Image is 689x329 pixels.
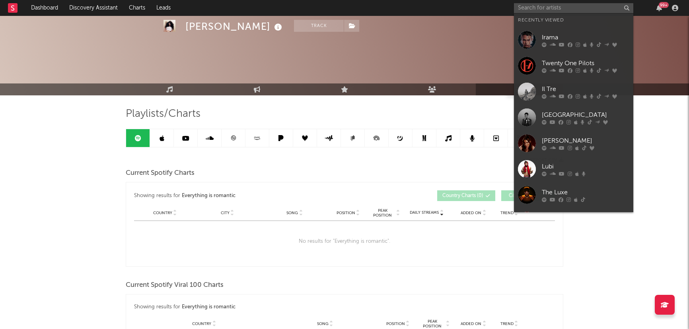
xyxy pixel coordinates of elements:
[153,211,172,215] span: Country
[370,208,395,218] span: Peak Position
[420,319,445,329] span: Peak Position
[192,321,211,326] span: Country
[514,53,633,79] a: Twenty One Pilots
[542,84,629,94] div: Il Tre
[542,33,629,42] div: Irama
[126,168,195,178] span: Current Spotify Charts
[514,156,633,182] a: Lubi
[337,211,355,215] span: Position
[437,190,495,201] button: Country Charts(0)
[542,162,629,171] div: Lubi
[221,211,230,215] span: City
[514,3,633,13] input: Search for artists
[542,58,629,68] div: Twenty One Pilots
[294,20,344,32] button: Track
[542,110,629,120] div: [GEOGRAPHIC_DATA]
[286,211,298,215] span: Song
[514,208,633,234] a: IvanBi
[126,281,224,290] span: Current Spotify Viral 100 Charts
[542,188,629,197] div: The Luxe
[501,190,555,201] button: City Charts(0)
[506,194,543,198] span: City Charts ( 0 )
[500,211,514,215] span: Trend
[182,191,236,201] div: Everything is romantic
[514,130,633,156] a: [PERSON_NAME]
[134,221,555,262] div: No results for " Everything is romantic ".
[126,109,200,119] span: Playlists/Charts
[514,27,633,53] a: Irama
[410,210,439,216] span: Daily Streams
[442,194,483,198] span: Country Charts ( 0 )
[134,302,344,312] div: Showing results for
[542,136,629,145] div: [PERSON_NAME]
[514,182,633,208] a: The Luxe
[514,79,633,105] a: Il Tre
[182,302,236,312] div: Everything is romantic
[386,321,405,326] span: Position
[656,5,662,11] button: 99+
[461,321,481,326] span: Added On
[500,321,514,326] span: Trend
[659,2,669,8] div: 99 +
[134,190,344,201] div: Showing results for
[185,20,284,33] div: [PERSON_NAME]
[461,211,481,215] span: Added On
[518,15,629,25] div: Recently Viewed
[317,321,329,326] span: Song
[514,105,633,130] a: [GEOGRAPHIC_DATA]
